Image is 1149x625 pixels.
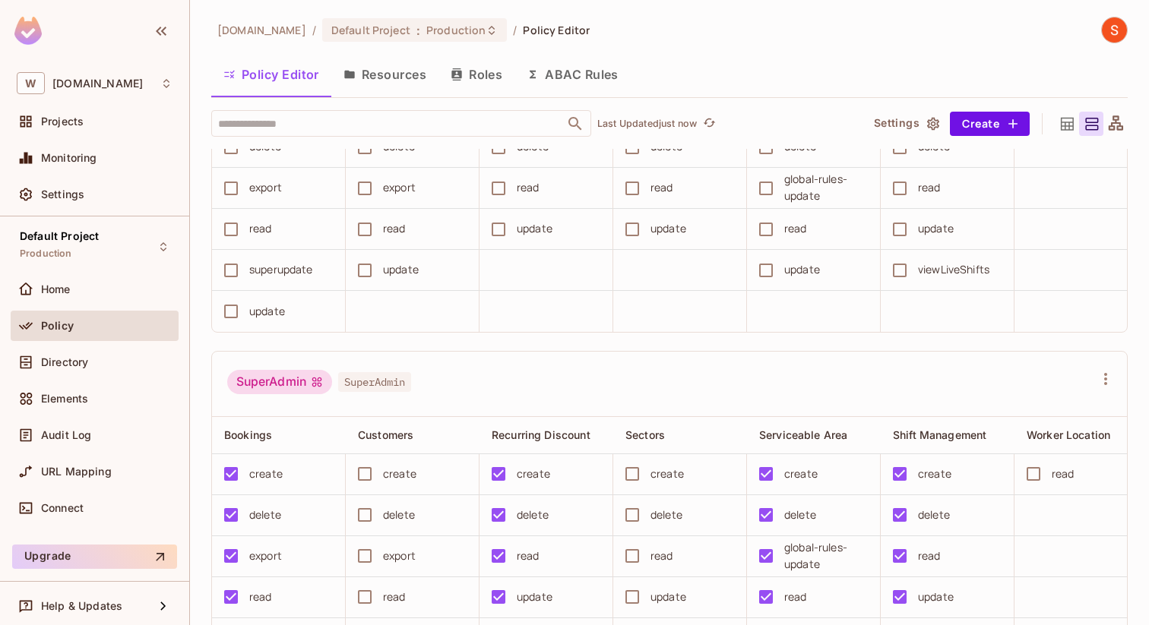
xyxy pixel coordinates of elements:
[383,220,406,237] div: read
[41,429,91,441] span: Audit Log
[784,171,868,204] div: global-rules-update
[12,545,177,569] button: Upgrade
[383,179,416,196] div: export
[1102,17,1127,43] img: Shubhang Singhal
[703,116,716,131] span: refresh
[597,118,697,130] p: Last Updated just now
[918,261,989,278] div: viewLiveShifts
[650,507,682,523] div: delete
[918,220,954,237] div: update
[41,115,84,128] span: Projects
[14,17,42,45] img: SReyMgAAAABJRU5ErkJggg==
[383,589,406,605] div: read
[697,115,718,133] span: Click to refresh data
[227,370,332,394] div: SuperAdmin
[383,507,415,523] div: delete
[249,589,272,605] div: read
[650,589,686,605] div: update
[249,261,313,278] div: superupdate
[893,428,986,441] span: Shift Management
[918,466,951,482] div: create
[312,23,316,37] li: /
[20,230,99,242] span: Default Project
[383,466,416,482] div: create
[249,220,272,237] div: read
[868,112,944,136] button: Settings
[918,589,954,605] div: update
[784,589,807,605] div: read
[625,428,665,441] span: Sectors
[492,428,590,441] span: Recurring Discount
[41,466,112,478] span: URL Mapping
[650,466,684,482] div: create
[438,55,514,93] button: Roles
[17,72,45,94] span: W
[523,23,590,37] span: Policy Editor
[358,428,413,441] span: Customers
[517,179,540,196] div: read
[1027,428,1110,441] span: Worker Location
[517,589,552,605] div: update
[249,179,282,196] div: export
[52,77,143,90] span: Workspace: withpronto.com
[217,23,306,37] span: the active workspace
[650,548,673,564] div: read
[41,393,88,405] span: Elements
[383,548,416,564] div: export
[759,428,847,441] span: Serviceable Area
[950,112,1030,136] button: Create
[513,23,517,37] li: /
[918,548,941,564] div: read
[650,220,686,237] div: update
[565,113,586,134] button: Open
[331,55,438,93] button: Resources
[249,507,281,523] div: delete
[784,220,807,237] div: read
[41,600,122,612] span: Help & Updates
[426,23,486,37] span: Production
[41,152,97,164] span: Monitoring
[514,55,631,93] button: ABAC Rules
[41,502,84,514] span: Connect
[331,23,410,37] span: Default Project
[517,548,540,564] div: read
[517,507,549,523] div: delete
[20,248,72,260] span: Production
[517,466,550,482] div: create
[918,507,950,523] div: delete
[338,372,411,392] span: SuperAdmin
[383,261,419,278] div: update
[784,539,868,573] div: global-rules-update
[650,179,673,196] div: read
[249,548,282,564] div: export
[517,220,552,237] div: update
[784,466,818,482] div: create
[700,115,718,133] button: refresh
[249,303,285,320] div: update
[41,283,71,295] span: Home
[784,261,820,278] div: update
[416,24,421,36] span: :
[918,179,941,196] div: read
[1052,466,1075,482] div: read
[41,188,84,200] span: Settings
[224,428,272,441] span: Bookings
[211,55,331,93] button: Policy Editor
[41,356,88,368] span: Directory
[249,466,283,482] div: create
[41,320,74,332] span: Policy
[784,507,816,523] div: delete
